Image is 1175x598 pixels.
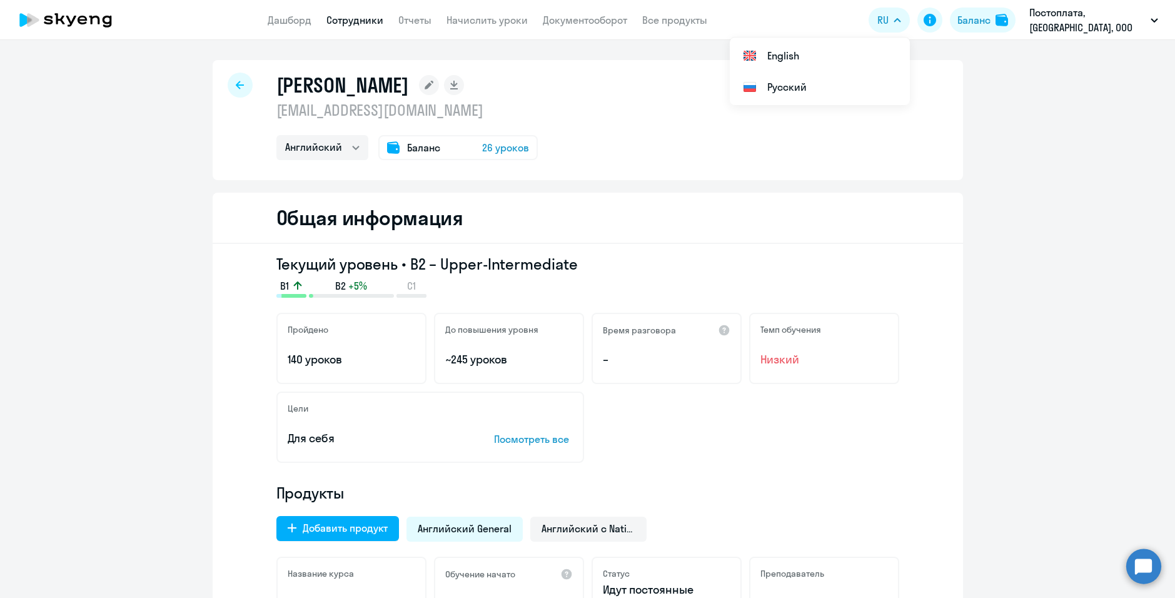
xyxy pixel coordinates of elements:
a: Начислить уроки [446,14,528,26]
img: English [742,48,757,63]
span: +5% [348,279,367,293]
span: Низкий [760,352,888,368]
p: Посмотреть все [494,432,573,447]
a: Сотрудники [326,14,383,26]
a: Все продукты [642,14,707,26]
img: Русский [742,79,757,94]
img: balance [996,14,1008,26]
h5: Время разговора [603,325,676,336]
h1: [PERSON_NAME] [276,73,409,98]
h5: Преподаватель [760,568,824,579]
p: ~245 уроков [445,352,573,368]
button: Добавить продукт [276,516,399,541]
a: Отчеты [398,14,431,26]
h5: Обучение начато [445,569,515,580]
h5: Название курса [288,568,354,579]
span: 26 уроков [482,140,529,155]
span: C1 [407,279,416,293]
p: – [603,352,730,368]
ul: RU [730,38,910,105]
div: Баланс [957,13,991,28]
button: Постоплата, [GEOGRAPHIC_DATA], ООО [1023,5,1164,35]
p: Для себя [288,430,455,447]
h5: Пройдено [288,324,328,335]
span: B1 [280,279,289,293]
h5: До повышения уровня [445,324,538,335]
span: RU [877,13,889,28]
h2: Общая информация [276,205,463,230]
p: Постоплата, [GEOGRAPHIC_DATA], ООО [1029,5,1146,35]
h5: Статус [603,568,630,579]
a: Дашборд [268,14,311,26]
p: [EMAIL_ADDRESS][DOMAIN_NAME] [276,100,538,120]
span: Английский General [418,522,512,535]
span: Баланс [407,140,440,155]
h5: Темп обучения [760,324,821,335]
div: Добавить продукт [303,520,388,535]
h4: Продукты [276,483,899,503]
h3: Текущий уровень • B2 – Upper-Intermediate [276,254,899,274]
p: 140 уроков [288,352,415,368]
h5: Цели [288,403,308,414]
span: Английский с Native [542,522,635,535]
button: RU [869,8,910,33]
a: Документооборот [543,14,627,26]
button: Балансbalance [950,8,1016,33]
span: B2 [335,279,346,293]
